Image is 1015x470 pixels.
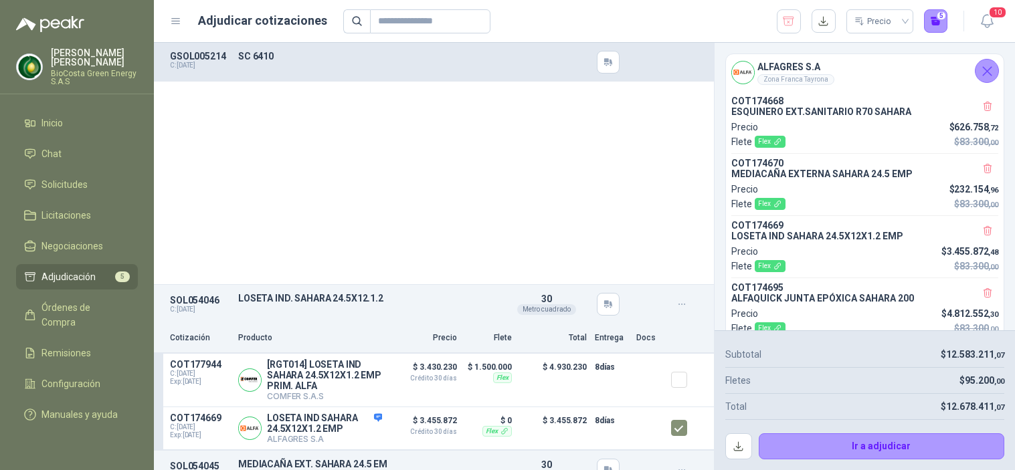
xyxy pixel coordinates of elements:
[924,9,948,33] button: 5
[16,172,138,197] a: Solicitudes
[170,332,230,344] p: Cotización
[41,177,88,192] span: Solicitudes
[198,11,327,30] h1: Adjudicar cotizaciones
[731,293,998,304] p: ALFAQUICK JUNTA EPÓXICA SAHARA 200
[16,16,84,32] img: Logo peakr
[267,413,382,434] p: LOSETA IND SAHARA 24.5X12X1.2 EMP
[636,332,663,344] p: Docs
[170,431,230,439] span: Exp: [DATE]
[517,304,576,315] div: Metro cuadrado
[238,51,505,62] p: SC 6410
[988,310,998,319] span: ,30
[482,426,512,437] div: Flex
[731,220,998,231] p: COT174669
[41,300,125,330] span: Órdenes de Compra
[731,244,758,259] p: Precio
[731,158,998,168] p: COT174670
[755,136,786,148] div: Flex
[16,402,138,427] a: Manuales y ayuda
[988,263,998,271] span: ,00
[947,246,998,257] span: 3.455.872
[16,141,138,166] a: Chat
[595,332,628,344] p: Entrega
[941,244,998,259] p: $
[41,146,62,161] span: Chat
[959,199,998,209] span: 83.300
[975,59,999,83] button: Cerrar
[41,346,91,360] span: Remisiones
[954,134,998,149] p: $
[947,308,998,319] span: 4.812.552
[726,54,1004,90] div: Company LogoALFAGRES S.AZona Franca Tayrona
[16,233,138,259] a: Negociaciones
[41,239,103,253] span: Negociaciones
[41,116,63,130] span: Inicio
[170,51,230,62] p: GSOL005214
[954,197,998,211] p: $
[954,184,998,195] span: 232.154
[941,399,1004,414] p: $
[267,359,382,391] p: [RGT014] LOSETA IND SAHARA 24.5X12X1.2 EMP PRIM. ALFA
[595,359,628,375] p: 8 días
[17,54,42,80] img: Company Logo
[493,372,512,383] div: Flex
[41,208,91,223] span: Licitaciones
[115,271,130,282] span: 5
[170,378,230,386] span: Exp: [DATE]
[975,9,999,33] button: 10
[390,429,457,435] span: Crédito 30 días
[731,168,998,179] p: MEDIACAÑA EXTERNA SAHARA 24.5 EMP
[757,60,834,74] h4: ALFAGRES S.A
[520,359,587,401] p: $ 4.930.230
[541,293,552,304] span: 30
[465,332,512,344] p: Flete
[170,62,230,70] p: C: [DATE]
[520,413,587,444] p: $ 3.455.872
[732,62,754,84] img: Company Logo
[170,359,230,370] p: COT177944
[41,407,118,422] span: Manuales y ayuda
[170,413,230,423] p: COT174669
[949,182,999,197] p: $
[731,96,998,106] p: COT174668
[731,106,998,117] p: ESQUINERO EXT.SANITARIO R70 SAHARA
[994,377,1004,386] span: ,00
[725,347,761,362] p: Subtotal
[755,260,786,272] div: Flex
[988,325,998,334] span: ,00
[725,373,751,388] p: Fletes
[238,293,505,304] p: LOSETA IND. SAHARA 24.5X12.1.2
[954,259,998,273] p: $
[16,264,138,289] a: Adjudicación5
[988,248,998,257] span: ,48
[390,375,457,382] span: Crédito 30 días
[731,134,786,149] p: Flete
[988,186,998,195] span: ,96
[390,332,457,344] p: Precio
[267,391,382,401] p: COMFER S.A.S
[239,369,261,391] img: Company Logo
[390,359,457,382] p: $ 3.430.230
[239,417,261,439] img: Company Logo
[959,261,998,271] span: 83.300
[941,306,998,321] p: $
[988,6,1007,19] span: 10
[755,322,786,334] div: Flex
[988,201,998,209] span: ,00
[731,182,758,197] p: Precio
[520,332,587,344] p: Total
[965,375,1004,386] span: 95.200
[595,413,628,429] p: 8 días
[731,306,758,321] p: Precio
[988,124,998,132] span: ,72
[465,359,512,375] p: $ 1.500.000
[731,120,758,134] p: Precio
[755,198,786,210] div: Flex
[541,459,552,470] span: 30
[16,371,138,396] a: Configuración
[16,340,138,366] a: Remisiones
[854,11,893,31] div: Precio
[959,136,998,147] span: 83.300
[16,203,138,228] a: Licitaciones
[41,376,100,391] span: Configuración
